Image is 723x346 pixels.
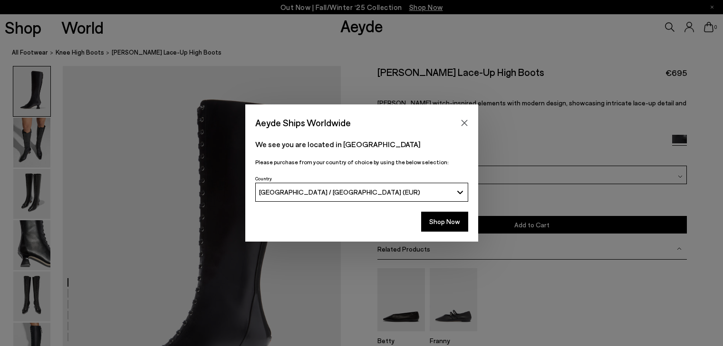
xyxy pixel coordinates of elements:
[457,116,472,130] button: Close
[259,188,420,196] span: [GEOGRAPHIC_DATA] / [GEOGRAPHIC_DATA] (EUR)
[255,158,468,167] p: Please purchase from your country of choice by using the below selection:
[421,212,468,232] button: Shop Now
[255,176,272,181] span: Country
[255,114,351,131] span: Aeyde Ships Worldwide
[255,139,468,150] p: We see you are located in [GEOGRAPHIC_DATA]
